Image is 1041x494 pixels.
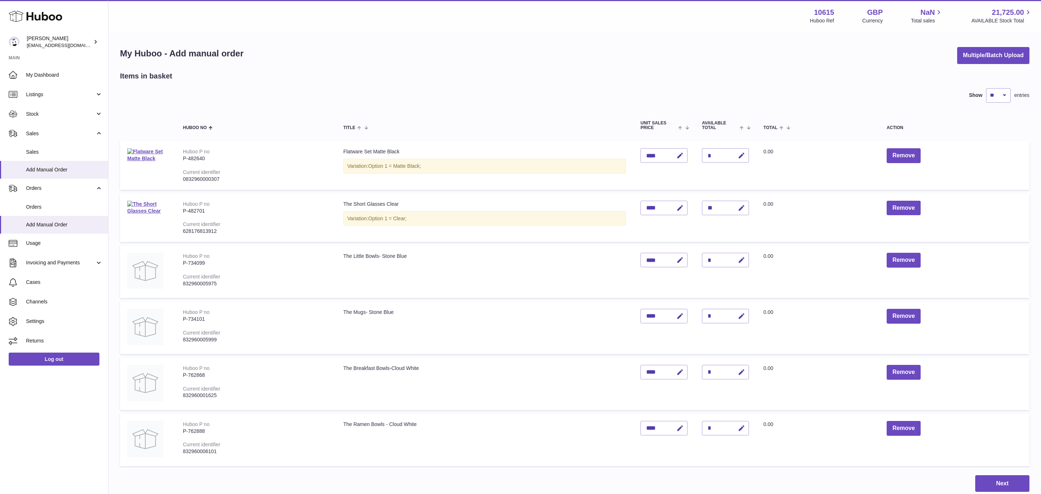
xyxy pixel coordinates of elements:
button: Remove [887,365,921,380]
div: Current identifier [183,221,220,227]
div: 832960001625 [183,392,329,399]
img: internalAdmin-10615@internal.huboo.com [9,37,20,47]
span: [EMAIL_ADDRESS][DOMAIN_NAME] [27,42,106,48]
span: 0.00 [763,201,773,207]
div: Huboo P no [183,421,210,427]
div: Current identifier [183,330,220,336]
button: Remove [887,421,921,436]
h1: My Huboo - Add manual order [120,48,244,59]
span: 0.00 [763,421,773,427]
span: Settings [26,318,103,325]
a: Log out [9,353,99,366]
span: Total sales [911,17,943,24]
div: Currency [862,17,883,24]
button: Multiple/Batch Upload [957,47,1029,64]
span: Returns [26,337,103,344]
span: Total [763,125,777,130]
div: 628176813912 [183,228,329,235]
div: Huboo P no [183,309,210,315]
span: Sales [26,149,103,156]
div: 832960006101 [183,448,329,455]
span: AVAILABLE Total [702,121,738,130]
div: 832960005999 [183,336,329,343]
span: Title [343,125,355,130]
div: P-482701 [183,208,329,214]
div: Current identifier [183,274,220,280]
button: Remove [887,309,921,324]
img: The Little Bowls- Stone Blue [127,253,163,289]
span: My Dashboard [26,72,103,78]
div: P-762888 [183,428,329,435]
span: 0.00 [763,309,773,315]
td: The Short Glasses Clear [336,193,633,242]
img: The Mugs- Stone Blue [127,309,163,345]
span: Huboo no [183,125,207,130]
span: Sales [26,130,95,137]
span: Add Manual Order [26,166,103,173]
h2: Items in basket [120,71,172,81]
span: AVAILABLE Stock Total [971,17,1032,24]
div: Huboo P no [183,149,210,154]
img: The Short Glasses Clear [127,201,163,214]
span: 0.00 [763,365,773,371]
img: The Breakfast Bowls-Cloud White [127,365,163,401]
div: Action [887,125,1022,130]
span: 21,725.00 [992,8,1024,17]
strong: 10615 [814,8,834,17]
span: Add Manual Order [26,221,103,228]
div: Huboo P no [183,365,210,371]
span: NaN [920,8,935,17]
td: The Mugs- Stone Blue [336,302,633,354]
div: Current identifier [183,386,220,392]
span: entries [1014,92,1029,99]
td: The Ramen Bowls - Cloud White [336,414,633,466]
a: NaN Total sales [911,8,943,24]
div: Huboo Ref [810,17,834,24]
div: Variation: [343,159,626,174]
span: Invoicing and Payments [26,259,95,266]
span: Orders [26,185,95,192]
div: Variation: [343,211,626,226]
div: Huboo P no [183,201,210,207]
div: P-734099 [183,260,329,267]
div: 832960005975 [183,280,329,287]
div: P-762868 [183,372,329,379]
button: Remove [887,148,921,163]
span: Usage [26,240,103,247]
button: Next [975,475,1029,492]
div: Current identifier [183,442,220,447]
img: Flatware Set Matte Black [127,148,163,162]
span: Cases [26,279,103,286]
div: P-734101 [183,316,329,323]
img: The Ramen Bowls - Cloud White [127,421,163,457]
td: The Little Bowls- Stone Blue [336,246,633,298]
span: 0.00 [763,149,773,154]
a: 21,725.00 AVAILABLE Stock Total [971,8,1032,24]
span: Option 1 = Clear; [368,216,407,221]
button: Remove [887,253,921,268]
span: Channels [26,298,103,305]
div: Huboo P no [183,253,210,259]
div: Current identifier [183,169,220,175]
div: P-482640 [183,155,329,162]
span: Unit Sales Price [641,121,676,130]
span: Option 1 = Matte Black; [368,163,421,169]
label: Show [969,92,982,99]
span: Listings [26,91,95,98]
strong: GBP [867,8,883,17]
button: Remove [887,201,921,216]
td: Flatware Set Matte Black [336,141,633,189]
div: [PERSON_NAME] [27,35,92,49]
span: Stock [26,111,95,118]
span: 0.00 [763,253,773,259]
td: The Breakfast Bowls-Cloud White [336,358,633,410]
span: Orders [26,204,103,210]
div: 0832960000307 [183,176,329,183]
